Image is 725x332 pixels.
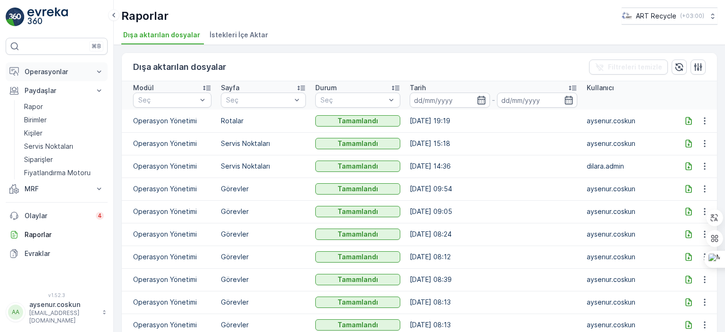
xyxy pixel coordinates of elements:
p: Görevler [221,298,306,307]
input: dd/mm/yyyy [497,93,577,108]
a: Raporlar [6,225,108,244]
p: 4 [98,212,102,220]
input: dd/mm/yyyy [410,93,490,108]
button: Tamamlandı [315,206,400,217]
p: dilara.admin [587,162,672,171]
td: [DATE] 14:36 [405,155,582,178]
p: Evraklar [25,249,104,258]
img: image_23.png [622,11,632,21]
div: AA [8,305,23,320]
p: Raporlar [25,230,104,239]
p: aysenur.coskun [29,300,97,309]
img: logo [6,8,25,26]
button: Tamamlandı [315,251,400,263]
p: [EMAIL_ADDRESS][DOMAIN_NAME] [29,309,97,324]
a: Fiyatlandırma Motoru [20,166,108,179]
td: [DATE] 08:13 [405,291,582,314]
a: Kişiler [20,127,108,140]
p: Görevler [221,207,306,216]
td: [DATE] 15:18 [405,132,582,155]
p: Operasyon Yönetimi [133,207,211,216]
a: Olaylar4 [6,206,108,225]
p: aysenur.coskun [587,320,672,330]
p: Seç [138,95,197,105]
button: Tamamlandı [315,183,400,195]
p: Operasyon Yönetimi [133,230,211,239]
p: Tamamlandı [337,320,378,330]
a: Rapor [20,100,108,113]
button: AAaysenur.coskun[EMAIL_ADDRESS][DOMAIN_NAME] [6,300,108,324]
button: Tamamlandı [315,319,400,331]
span: Dışa aktarılan dosyalar [123,30,200,40]
p: MRF [25,184,89,194]
p: Servis Noktaları [221,139,306,148]
p: Tamamlandı [337,162,378,171]
p: Tamamlandı [337,252,378,262]
p: Fiyatlandırma Motoru [24,168,91,178]
a: Servis Noktaları [20,140,108,153]
p: Birimler [24,115,47,125]
button: Filtreleri temizle [589,60,668,75]
button: Tamamlandı [315,115,400,127]
p: Operasyon Yönetimi [133,184,211,194]
p: Dışa aktarılan dosyalar [133,60,226,74]
p: Rotalar [221,116,306,126]
p: Tamamlandı [337,230,378,239]
p: Operasyon Yönetimi [133,139,211,148]
p: aysenur.coskun [587,230,672,239]
button: Tamamlandı [315,297,400,308]
button: MRF [6,179,108,198]
img: logo_light-DOdMpM7g.png [27,8,68,26]
p: aysenur.coskun [587,298,672,307]
button: Tamamlandı [315,229,400,240]
td: [DATE] 08:39 [405,268,582,291]
a: Evraklar [6,244,108,263]
p: Tamamlandı [337,116,378,126]
p: Olaylar [25,211,90,221]
p: aysenur.coskun [587,116,672,126]
p: Filtreleri temizle [608,62,662,72]
p: Operasyon Yönetimi [133,162,211,171]
p: Raporlar [121,9,169,24]
p: Durum [315,83,337,93]
p: Görevler [221,320,306,330]
p: Görevler [221,184,306,194]
button: Tamamlandı [315,138,400,149]
button: ART Recycle(+03:00) [622,8,717,25]
p: Servis Noktaları [221,162,306,171]
button: Tamamlandı [315,161,400,172]
span: İstekleri İçe Aktar [210,30,268,40]
button: Tamamlandı [315,274,400,285]
p: ( +03:00 ) [680,12,704,20]
td: [DATE] 08:12 [405,246,582,268]
p: Operasyon Yönetimi [133,298,211,307]
p: Tamamlandı [337,139,378,148]
p: aysenur.coskun [587,252,672,262]
p: Kullanıcı [587,83,614,93]
p: Operasyon Yönetimi [133,320,211,330]
p: Siparişler [24,155,53,164]
p: Operasyon Yönetimi [133,116,211,126]
p: aysenur.coskun [587,207,672,216]
p: aysenur.coskun [587,139,672,148]
p: Seç [226,95,291,105]
p: ⌘B [92,43,101,50]
p: Tamamlandı [337,298,378,307]
p: ART Recycle [636,11,676,21]
p: Görevler [221,252,306,262]
button: Paydaşlar [6,81,108,100]
p: Tarih [410,83,426,93]
td: [DATE] 09:54 [405,178,582,200]
p: aysenur.coskun [587,275,672,284]
p: Rapor [24,102,43,111]
p: Tamamlandı [337,275,378,284]
p: Tamamlandı [337,184,378,194]
button: Operasyonlar [6,62,108,81]
a: Siparişler [20,153,108,166]
p: Paydaşlar [25,86,89,95]
p: Kişiler [24,128,42,138]
p: Görevler [221,230,306,239]
p: Görevler [221,275,306,284]
p: Modül [133,83,154,93]
td: [DATE] 08:24 [405,223,582,246]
